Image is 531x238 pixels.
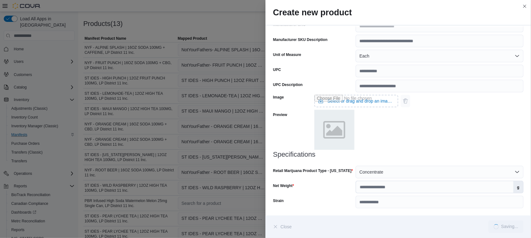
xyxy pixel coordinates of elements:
span: Loading [492,223,500,230]
label: Manufacturer SKU Description [273,37,327,42]
button: Concentrate [356,166,523,178]
img: placeholder.png [314,110,354,150]
span: Close [281,224,292,230]
label: g [513,181,523,193]
button: LoadingSaving... [488,220,523,233]
label: UPC [273,67,281,72]
h2: Create new product [273,8,523,18]
input: Use aria labels when no actual label is in use [314,95,398,107]
button: Close [273,220,292,233]
label: Preview [273,112,287,117]
label: Strain [273,198,284,203]
button: Each [356,50,523,62]
label: Net Weight [273,183,294,188]
button: Close this dialog [521,3,528,10]
h3: Specifications [273,151,523,158]
label: UPC Description [273,82,303,87]
label: Unit of Measure [273,52,301,57]
div: Saving... [501,224,518,229]
label: Image [273,95,284,100]
label: Retail Marijuana Product Type - [US_STATE] [273,168,353,173]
